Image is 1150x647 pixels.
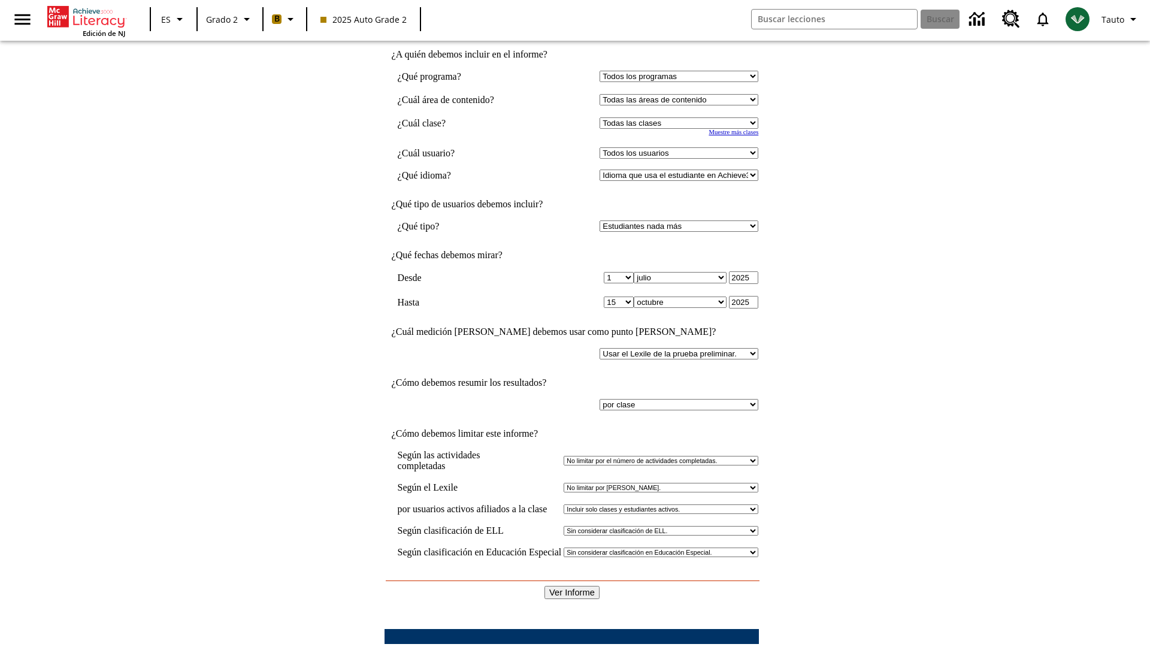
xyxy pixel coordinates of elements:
[5,2,40,37] button: Abrir el menú lateral
[386,377,759,388] td: ¿Cómo debemos resumir los resultados?
[201,8,259,30] button: Grado: Grado 2, Elige un grado
[709,129,758,135] a: Muestre más clases
[206,13,238,26] span: Grado 2
[398,117,531,129] td: ¿Cuál clase?
[544,586,600,599] input: Ver Informe
[320,13,407,26] span: 2025 Auto Grade 2
[398,296,531,309] td: Hasta
[398,271,531,284] td: Desde
[155,8,193,30] button: Lenguaje: ES, Selecciona un idioma
[1058,4,1097,35] button: Escoja un nuevo avatar
[386,326,759,337] td: ¿Cuál medición [PERSON_NAME] debemos usar como punto [PERSON_NAME]?
[752,10,917,29] input: Buscar campo
[386,250,759,261] td: ¿Qué fechas debemos mirar?
[386,199,759,210] td: ¿Qué tipo de usuarios debemos incluir?
[267,8,302,30] button: Boost El color de la clase es anaranjado claro. Cambiar el color de la clase.
[398,525,562,536] td: Según clasificación de ELL
[398,547,562,558] td: Según clasificación en Educación Especial
[1097,8,1145,30] button: Perfil/Configuración
[398,220,531,232] td: ¿Qué tipo?
[161,13,171,26] span: ES
[1101,13,1124,26] span: Tauto
[398,450,562,471] td: Según las actividades completadas
[398,482,562,493] td: Según el Lexile
[398,71,531,82] td: ¿Qué programa?
[386,49,759,60] td: ¿A quién debemos incluir en el informe?
[1027,4,1058,35] a: Notificaciones
[386,428,759,439] td: ¿Cómo debemos limitar este informe?
[398,95,494,105] nobr: ¿Cuál área de contenido?
[1066,7,1090,31] img: avatar image
[274,11,280,26] span: B
[83,29,125,38] span: Edición de NJ
[398,170,531,181] td: ¿Qué idioma?
[398,504,562,515] td: por usuarios activos afiliados a la clase
[398,147,531,159] td: ¿Cuál usuario?
[47,4,125,38] div: Portada
[962,3,995,36] a: Centro de información
[995,3,1027,35] a: Centro de recursos, Se abrirá en una pestaña nueva.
